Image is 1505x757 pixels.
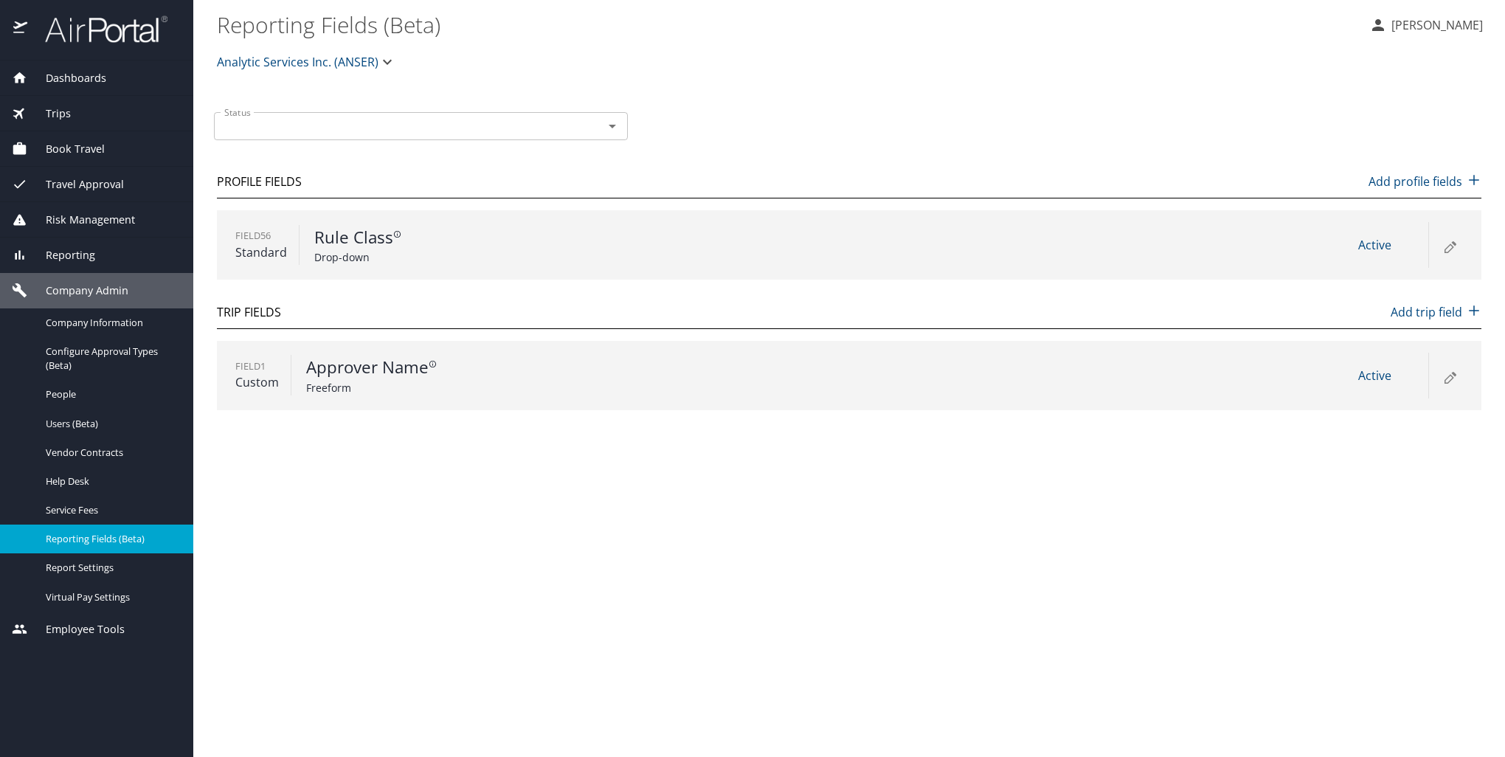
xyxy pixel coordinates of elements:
span: Configure Approval Types (Beta) [46,345,176,373]
button: Open [602,116,623,136]
p: Field 1 [235,359,279,373]
span: Service Fees [46,503,176,517]
span: Vendor Contracts [46,446,176,460]
img: add icon [1467,303,1481,318]
p: Add profile fields [1369,173,1481,190]
button: [PERSON_NAME] [1363,12,1489,38]
p: Profile Fields [217,173,302,190]
span: Report Settings [46,561,176,575]
img: add icon [1467,173,1481,187]
span: Help Desk [46,474,176,488]
p: Drop-down [314,249,598,265]
p: Approver Name [306,355,589,380]
svg: For Guests use arrangers information. [393,230,401,238]
p: Standard [235,243,287,261]
svg: Name of person who approved travel, client internal process. [429,360,437,368]
p: Rule Class [314,225,598,250]
button: Analytic Services Inc. (ANSER) [211,47,402,77]
span: People [46,387,176,401]
span: Company Information [46,316,176,330]
span: Employee Tools [27,621,125,637]
span: Users (Beta) [46,417,176,431]
span: Reporting [27,247,95,263]
span: Trips [27,106,71,122]
p: Field 56 [235,229,287,243]
span: Book Travel [27,141,105,157]
h1: Reporting Fields (Beta) [217,1,1357,47]
img: icon-airportal.png [13,15,29,44]
img: airportal-logo.png [29,15,167,44]
span: Virtual Pay Settings [46,590,176,604]
span: Dashboards [27,70,106,86]
span: Analytic Services Inc. (ANSER) [217,52,378,72]
p: Custom [235,373,279,391]
p: Freeform [306,380,589,395]
p: [PERSON_NAME] [1387,16,1483,34]
p: Add trip field [1391,303,1481,321]
span: Risk Management [27,212,135,228]
span: Active [1358,367,1391,384]
span: Company Admin [27,283,128,299]
span: Active [1358,237,1391,253]
p: Trip Fields [217,303,281,321]
span: Reporting Fields (Beta) [46,532,176,546]
span: Travel Approval [27,176,124,193]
